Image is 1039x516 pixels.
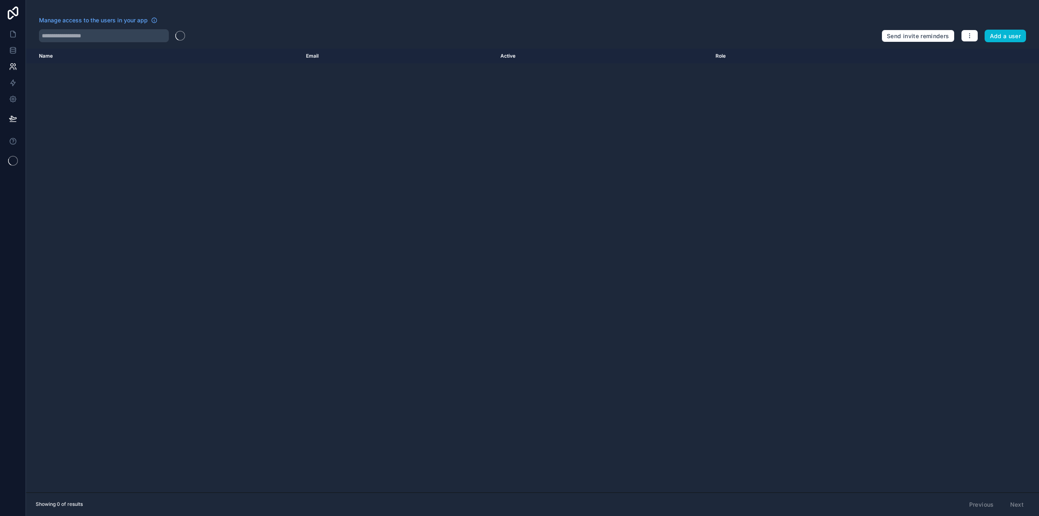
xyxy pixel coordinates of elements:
span: Showing 0 of results [36,501,83,507]
button: Add a user [985,30,1026,43]
button: Send invite reminders [882,30,954,43]
div: scrollable content [26,49,1039,492]
th: Email [301,49,495,63]
th: Name [26,49,301,63]
th: Active [496,49,711,63]
th: Role [711,49,884,63]
a: Manage access to the users in your app [39,16,157,24]
span: Manage access to the users in your app [39,16,148,24]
